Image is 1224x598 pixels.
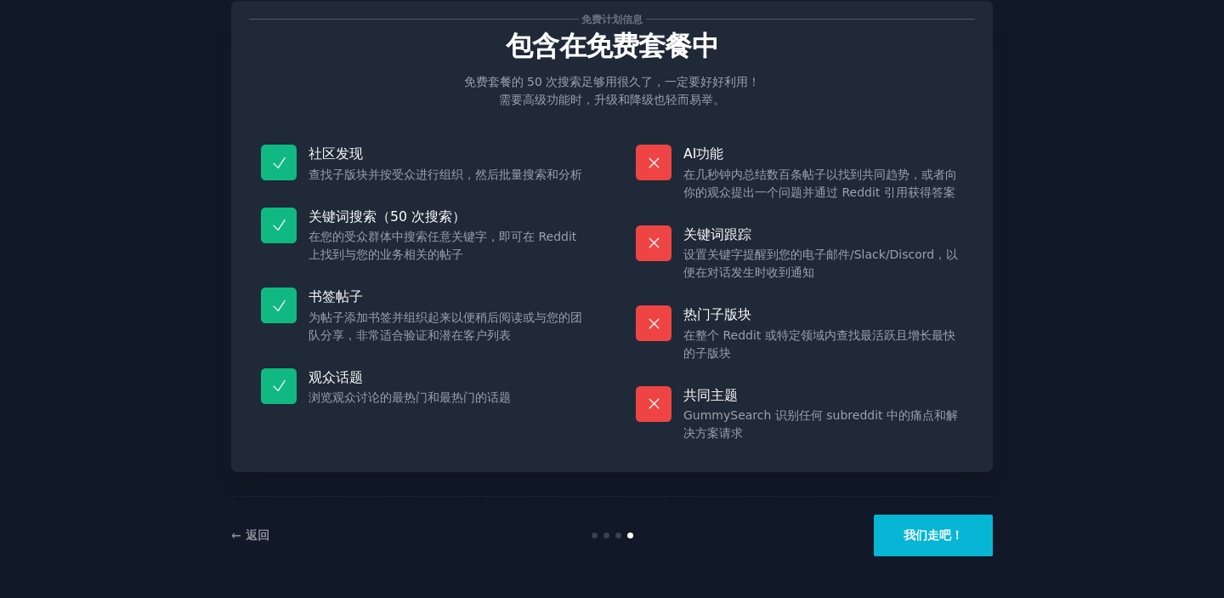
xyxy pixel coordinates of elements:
font: 查找子版块并按受众进行组织，然后批量搜索和分析 [309,168,582,181]
a: ← 返回 [231,528,269,542]
font: 在您的受众群体中搜索任意关键字，即可在 Reddit 上找到与您的业务相关的帖子 [309,230,576,261]
font: 在整个 Reddit 或特定领域内查找最活跃且增长最快的子版块 [683,328,955,360]
font: 免费计划信息 [581,14,643,26]
font: 我们走吧！ [904,528,963,542]
font: 共同主题 [683,387,738,403]
font: 为帖子添加书签并组织起来以便稍后阅读或与您的团队分享，非常适合验证和潜在客户列表 [309,310,582,342]
font: 社区发现 [309,145,363,162]
font: 关键词跟踪 [683,226,751,242]
font: 设置关键字提醒到您的电子邮件/Slack/Discord，以便在对话发生时收到通知 [683,248,958,279]
button: 我们走吧！ [874,515,993,556]
font: 免费套餐的 50 次搜索足够用很久了，一定要好好利用！ [464,75,761,88]
font: AI功能 [683,145,723,162]
font: 书签帖子 [309,288,363,305]
font: 包含在免费套餐中 [506,31,718,61]
font: 浏览观众讨论的最热门和最热门的话题 [309,390,511,404]
font: 在几秒钟内总结数百条帖子以找到共同趋势，或者向你的观众提出一个问题并通过 Reddit 引用获得答案 [683,168,957,199]
font: 需要高级功能时，升级和降级也轻而易举。 [499,93,725,106]
font: GummySearch 识别任何 subreddit 中的痛点和解决方案请求 [683,408,958,440]
font: 关键词搜索（50 次搜索） [309,208,466,225]
font: 观众话题 [309,369,363,385]
font: 热门子版块 [683,306,751,322]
